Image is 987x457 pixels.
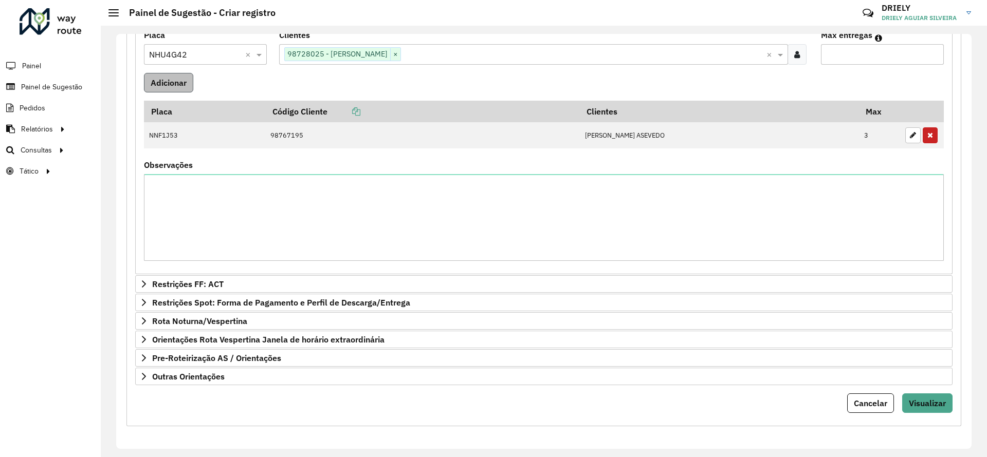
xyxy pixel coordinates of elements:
[821,29,872,41] label: Max entregas
[144,159,193,171] label: Observações
[144,73,193,92] button: Adicionar
[135,368,953,385] a: Outras Orientações
[135,312,953,330] a: Rota Noturna/Vespertina
[119,7,276,18] h2: Painel de Sugestão - Criar registro
[859,101,900,122] th: Max
[327,106,360,117] a: Copiar
[135,294,953,311] a: Restrições Spot: Forma de Pagamento e Perfil de Descarga/Entrega
[279,29,310,41] label: Clientes
[882,13,959,23] span: DRIELY AGUIAR SILVEIRA
[766,48,775,61] span: Clear all
[265,122,580,149] td: 98767195
[909,398,946,408] span: Visualizar
[902,393,953,413] button: Visualizar
[152,298,410,307] span: Restrições Spot: Forma de Pagamento e Perfil de Descarga/Entrega
[135,349,953,367] a: Pre-Roteirização AS / Orientações
[144,101,265,122] th: Placa
[21,124,53,135] span: Relatórios
[135,27,953,275] div: Mapas Sugeridos: Placa-Cliente
[152,335,385,344] span: Orientações Rota Vespertina Janela de horário extraordinária
[144,122,265,149] td: NNF1J53
[135,275,953,293] a: Restrições FF: ACT
[21,82,82,92] span: Painel de Sugestão
[20,103,45,113] span: Pedidos
[265,101,580,122] th: Código Cliente
[859,122,900,149] td: 3
[857,2,879,24] a: Contato Rápido
[390,48,400,61] span: ×
[854,398,887,408] span: Cancelar
[847,393,894,413] button: Cancelar
[245,48,254,61] span: Clear all
[152,317,247,325] span: Rota Noturna/Vespertina
[144,29,165,41] label: Placa
[580,122,859,149] td: [PERSON_NAME] ASEVEDO
[152,280,224,288] span: Restrições FF: ACT
[882,3,959,13] h3: DRIELY
[152,354,281,362] span: Pre-Roteirização AS / Orientações
[580,101,859,122] th: Clientes
[875,34,882,42] em: Máximo de clientes que serão colocados na mesma rota com os clientes informados
[21,145,52,156] span: Consultas
[135,331,953,348] a: Orientações Rota Vespertina Janela de horário extraordinária
[285,48,390,60] span: 98728025 - [PERSON_NAME]
[152,372,225,380] span: Outras Orientações
[20,166,39,177] span: Tático
[22,61,41,71] span: Painel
